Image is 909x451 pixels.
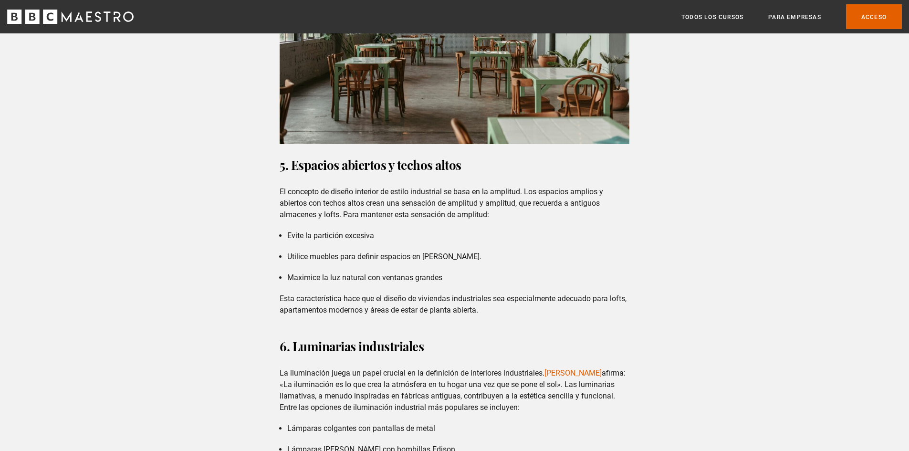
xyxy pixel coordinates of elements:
[681,4,902,29] nav: Primario
[681,14,743,21] font: Todos los cursos
[280,368,544,378] font: La iluminación juega un papel crucial en la definición de interiores industriales.
[861,14,887,21] font: Acceso
[287,252,481,261] font: Utilice muebles para definir espacios en [PERSON_NAME].
[280,338,424,355] font: 6. Luminarias industriales
[681,12,743,22] a: Todos los cursos
[280,157,461,173] font: 5. Espacios abiertos y techos altos
[7,10,134,24] svg: Maestro de la BBC
[280,187,603,219] font: El concepto de diseño interior de estilo industrial se basa en la amplitud. Los espacios amplios ...
[846,4,902,29] a: Acceso
[280,294,627,315] font: Esta característica hace que el diseño de viviendas industriales sea especialmente adecuado para ...
[768,14,821,21] font: Para empresas
[544,368,602,378] a: [PERSON_NAME]
[768,12,821,22] a: Para empresas
[287,231,374,240] font: Evite la partición excesiva
[287,273,442,282] font: Maximice la luz natural con ventanas grandes
[287,424,435,433] font: Lámparas colgantes con pantallas de metal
